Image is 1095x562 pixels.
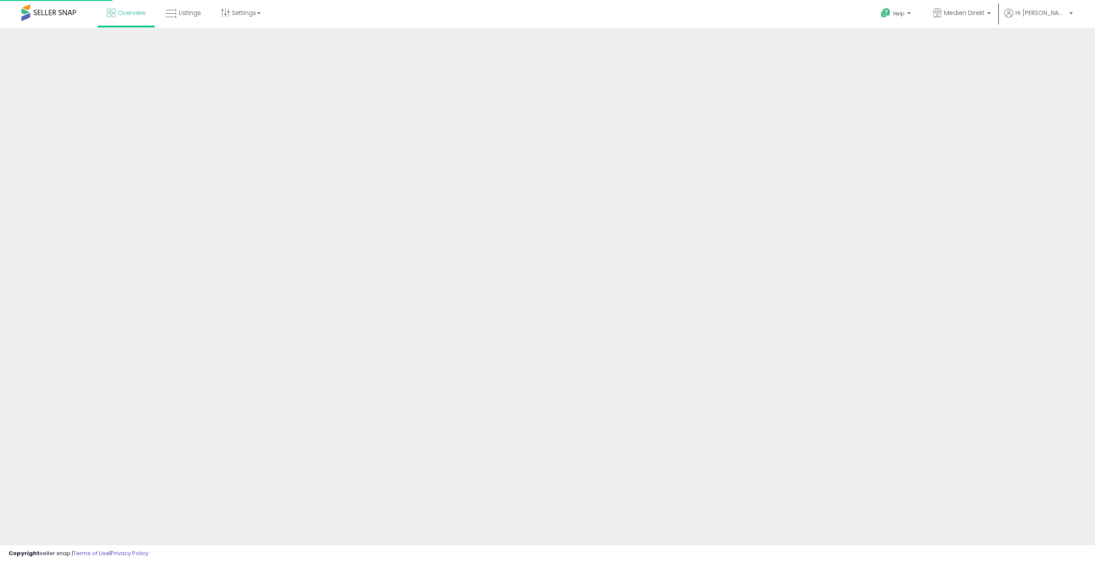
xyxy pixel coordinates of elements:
span: Help [893,10,905,17]
span: Overview [118,9,145,17]
span: Hi [PERSON_NAME] [1015,9,1067,17]
a: Help [874,1,919,28]
span: Medien Direkt [944,9,985,17]
a: Hi [PERSON_NAME] [1004,9,1073,28]
span: Listings [179,9,201,17]
i: Get Help [880,8,891,18]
